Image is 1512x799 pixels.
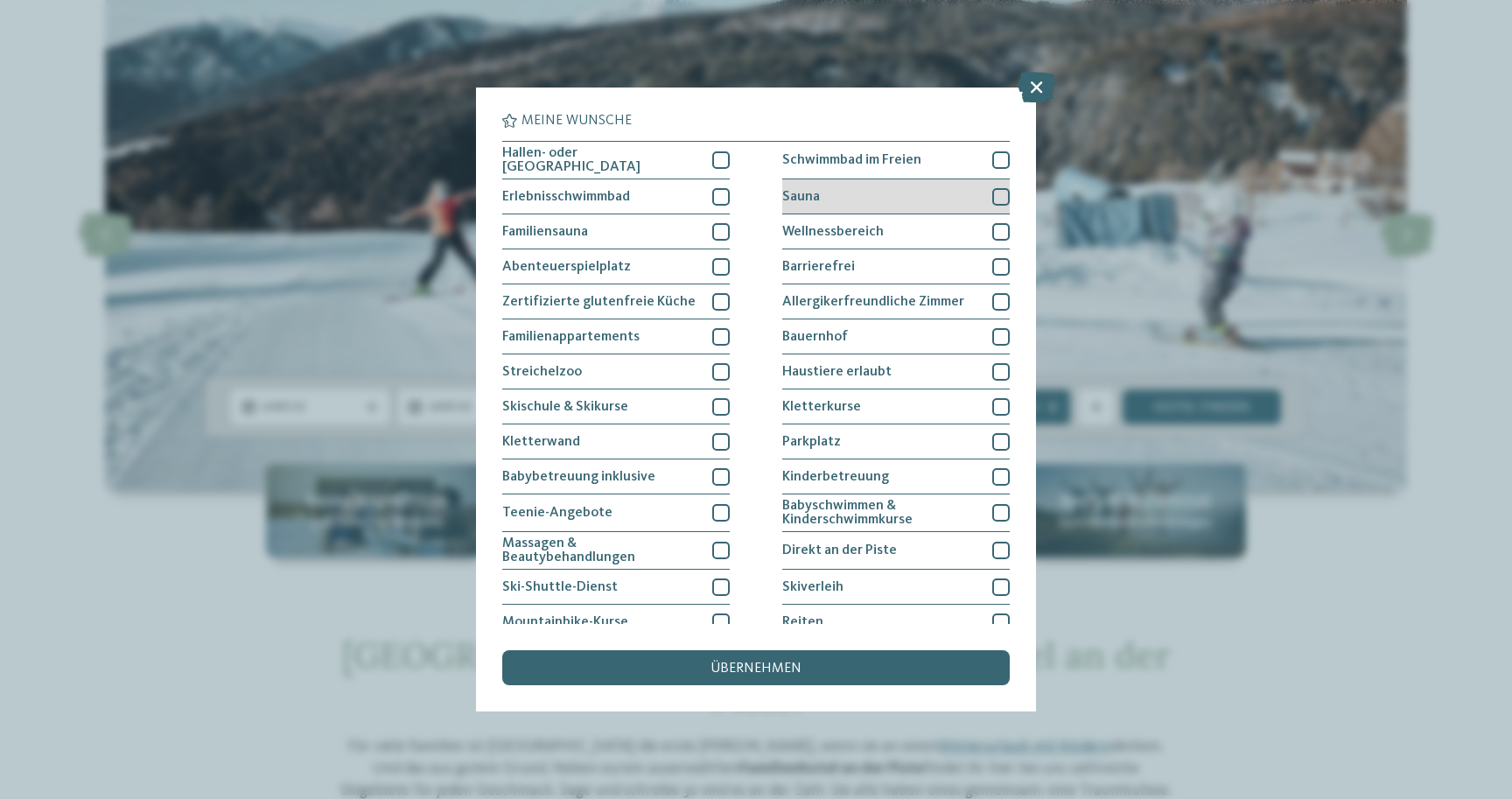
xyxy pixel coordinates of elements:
span: Parkplatz [782,435,841,449]
span: Teenie-Angebote [502,506,612,520]
span: Wellnessbereich [782,225,884,239]
span: Mountainbike-Kurse [502,615,628,629]
span: Massagen & Beautybehandlungen [502,536,699,564]
span: Ski-Shuttle-Dienst [502,580,618,594]
span: Direkt an der Piste [782,543,897,557]
span: Kletterwand [502,435,580,449]
span: Zertifizierte glutenfreie Küche [502,295,696,309]
span: Babybetreuung inklusive [502,470,655,484]
span: Barrierefrei [782,260,855,274]
span: Schwimmbad im Freien [782,153,921,167]
span: Babyschwimmen & Kinderschwimmkurse [782,499,979,527]
span: Skiverleih [782,580,843,594]
span: übernehmen [710,662,801,676]
span: Erlebnisschwimmbad [502,190,630,204]
span: Kinderbetreuung [782,470,889,484]
span: Streichelzoo [502,365,582,379]
span: Familiensauna [502,225,588,239]
span: Hallen- oder [GEOGRAPHIC_DATA] [502,146,699,174]
span: Reiten [782,615,823,629]
span: Bauernhof [782,330,848,344]
span: Sauna [782,190,820,204]
span: Haustiere erlaubt [782,365,892,379]
span: Meine Wünsche [521,114,632,128]
span: Skischule & Skikurse [502,400,628,414]
span: Familienappartements [502,330,640,344]
span: Kletterkurse [782,400,861,414]
span: Allergikerfreundliche Zimmer [782,295,964,309]
span: Abenteuerspielplatz [502,260,631,274]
